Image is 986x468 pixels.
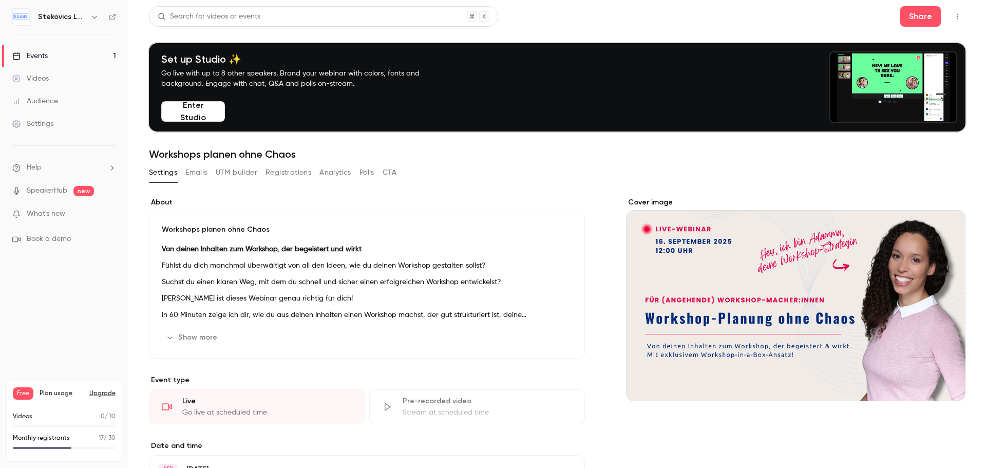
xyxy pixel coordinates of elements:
[626,197,965,208] label: Cover image
[161,101,225,122] button: Enter Studio
[13,9,29,25] img: Stekovics LABS
[161,68,444,89] p: Go live with up to 8 other speakers. Brand your webinar with colors, fonts and background. Engage...
[149,197,585,208] label: About
[27,234,71,245] span: Book a demo
[149,164,177,181] button: Settings
[101,412,116,421] p: / 10
[12,51,48,61] div: Events
[216,164,257,181] button: UTM builder
[149,375,585,385] p: Event type
[403,396,573,406] div: Pre-recorded video
[149,148,965,160] h1: Workshops planen ohne Chaos
[182,396,352,406] div: Live
[162,259,572,272] p: Fühlst du dich manchmal überwältigt von all den Ideen, wie du deinen Workshop gestalten sollst?
[900,6,941,27] button: Share
[162,309,572,321] p: In 60 Minuten zeige ich dir, wie du aus deinen Inhalten einen Workshop machst, der gut strukturie...
[383,164,396,181] button: CTA
[162,276,572,288] p: Suchst du einen klaren Weg, mit dem du schnell und sicher einen erfolgreichen Workshop entwickelst?
[369,389,585,424] div: Pre-recorded videoStream at scheduled time
[12,119,53,129] div: Settings
[13,387,33,400] span: Free
[38,12,86,22] h6: Stekovics LABS
[149,441,585,451] label: Date and time
[99,434,116,443] p: / 30
[40,389,83,398] span: Plan usage
[161,53,444,65] h4: Set up Studio ✨
[73,186,94,196] span: new
[162,292,572,305] p: [PERSON_NAME] ist dieses Webinar genau richtig für dich!
[359,164,374,181] button: Polls
[182,407,352,418] div: Go live at scheduled time
[12,162,116,173] li: help-dropdown-opener
[185,164,207,181] button: Emails
[13,412,32,421] p: Videos
[319,164,351,181] button: Analytics
[266,164,311,181] button: Registrations
[149,389,365,424] div: LiveGo live at scheduled time
[27,185,67,196] a: SpeakerHub
[89,389,116,398] button: Upgrade
[158,11,260,22] div: Search for videos or events
[626,197,965,401] section: Cover image
[12,96,58,106] div: Audience
[27,162,42,173] span: Help
[162,246,362,253] strong: Von deinen Inhalten zum Workshop, der begeistert und wirkt
[162,329,223,346] button: Show more
[99,435,104,441] span: 17
[27,209,65,219] span: What's new
[12,73,49,84] div: Videos
[13,434,70,443] p: Monthly registrants
[162,224,572,235] p: Workshops planen ohne Chaos
[403,407,573,418] div: Stream at scheduled time
[101,414,105,420] span: 0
